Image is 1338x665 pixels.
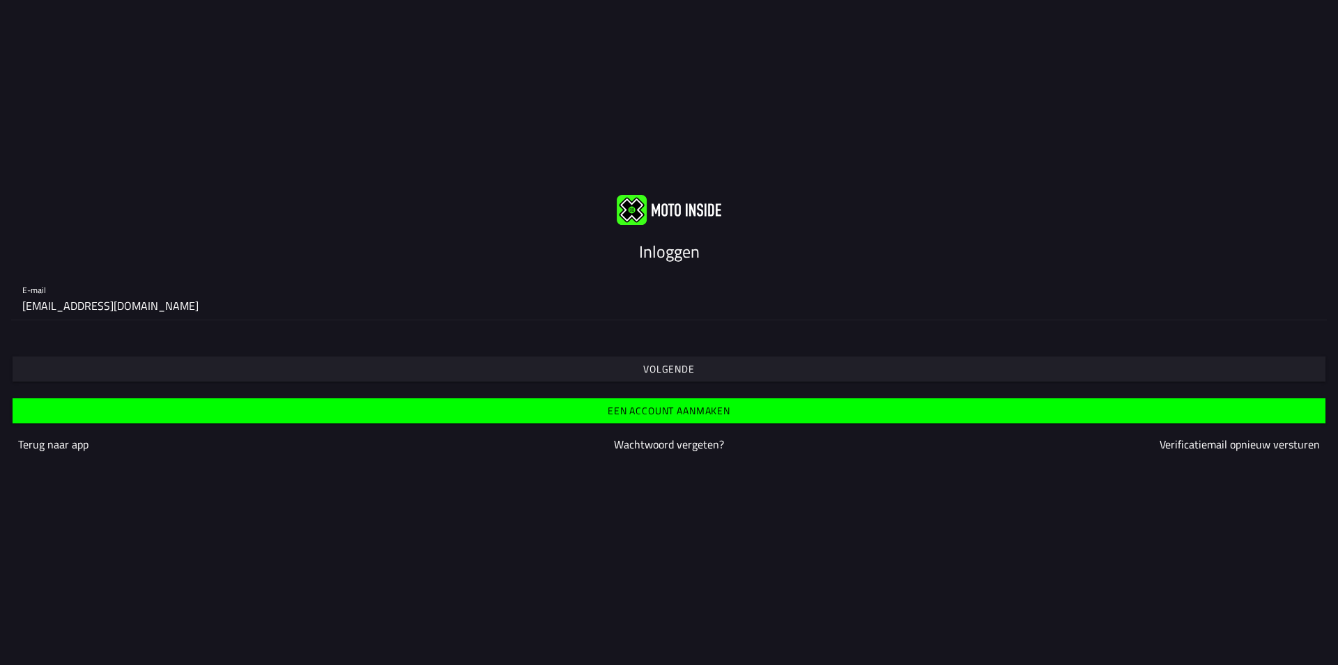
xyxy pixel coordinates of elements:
a: Terug naar app [18,436,89,453]
input: E-mail [22,292,1316,320]
ion-button: Een account aanmaken [13,398,1325,423]
a: Verificatiemail opnieuw versturen [1160,436,1320,453]
a: Wachtwoord vergeten? [614,436,724,453]
ion-text: Inloggen [639,239,700,264]
ion-text: Volgende [643,364,695,374]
